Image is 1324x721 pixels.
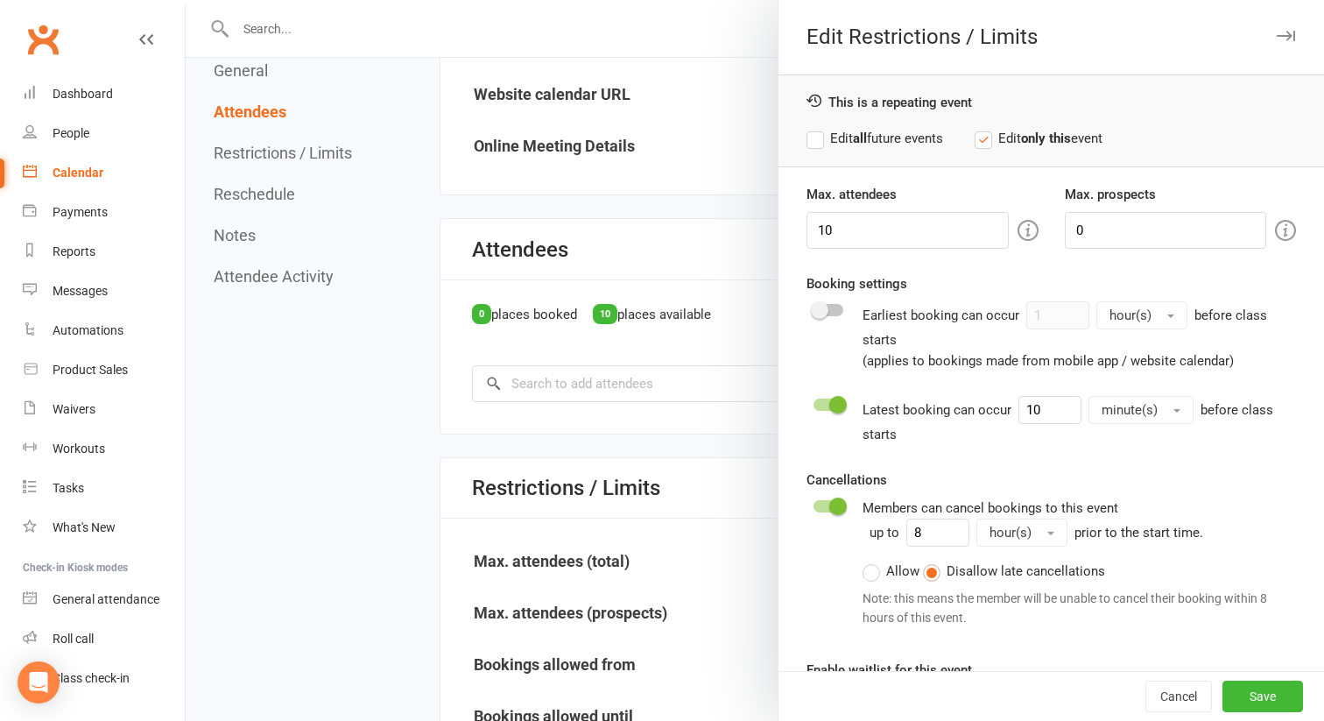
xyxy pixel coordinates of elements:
div: Latest booking can occur [863,396,1296,445]
label: Enable waitlist for this event [806,660,972,681]
div: Members can cancel bookings to this event [863,498,1296,635]
div: Payments [53,205,108,219]
span: before class starts (applies to bookings made from mobile app / website calendar) [863,307,1267,369]
a: Product Sales [23,350,185,390]
div: Workouts [53,442,105,456]
div: What's New [53,520,116,534]
strong: only this [1021,131,1071,146]
label: Disallow late cancellations [923,561,1105,582]
a: What's New [23,508,185,548]
button: minute(s) [1088,396,1194,424]
div: Reports [53,244,95,258]
a: Tasks [23,469,185,508]
button: Save [1222,681,1303,712]
a: Dashboard [23,74,185,114]
button: hour(s) [976,519,1067,547]
label: Edit future events [806,128,943,149]
label: Allow [863,561,919,582]
a: People [23,114,185,153]
a: Automations [23,311,185,350]
label: Booking settings [806,273,907,294]
button: hour(s) [1096,301,1187,329]
div: Note: this means the member will be unable to cancel their booking within 8 hours of this event. [863,589,1296,628]
a: Clubworx [21,18,65,61]
div: Calendar [53,166,103,180]
div: Messages [53,284,108,298]
a: General attendance kiosk mode [23,580,185,619]
div: Tasks [53,481,84,495]
label: Edit event [975,128,1102,149]
div: up to [870,519,1067,547]
div: Waivers [53,402,95,416]
label: Max. attendees [806,184,897,205]
a: Workouts [23,429,185,469]
a: Roll call [23,619,185,659]
span: prior to the start time. [1074,525,1203,541]
div: General attendance [53,592,159,606]
span: hour(s) [1109,307,1151,323]
div: This is a repeating event [806,93,1296,110]
div: Dashboard [53,87,113,101]
label: Max. prospects [1065,184,1156,205]
div: Product Sales [53,363,128,377]
div: Roll call [53,632,94,646]
div: People [53,126,89,140]
strong: all [853,131,867,146]
a: Waivers [23,390,185,429]
div: Earliest booking can occur [863,301,1296,371]
span: minute(s) [1102,402,1158,418]
a: Messages [23,272,185,311]
a: Class kiosk mode [23,659,185,698]
button: Cancel [1145,681,1212,712]
span: hour(s) [989,525,1032,541]
div: Edit Restrictions / Limits [778,25,1324,49]
a: Reports [23,232,185,272]
div: Open Intercom Messenger [18,661,60,703]
a: Calendar [23,153,185,193]
a: Payments [23,193,185,232]
div: Class check-in [53,671,130,685]
div: Automations [53,323,123,337]
label: Cancellations [806,470,887,491]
